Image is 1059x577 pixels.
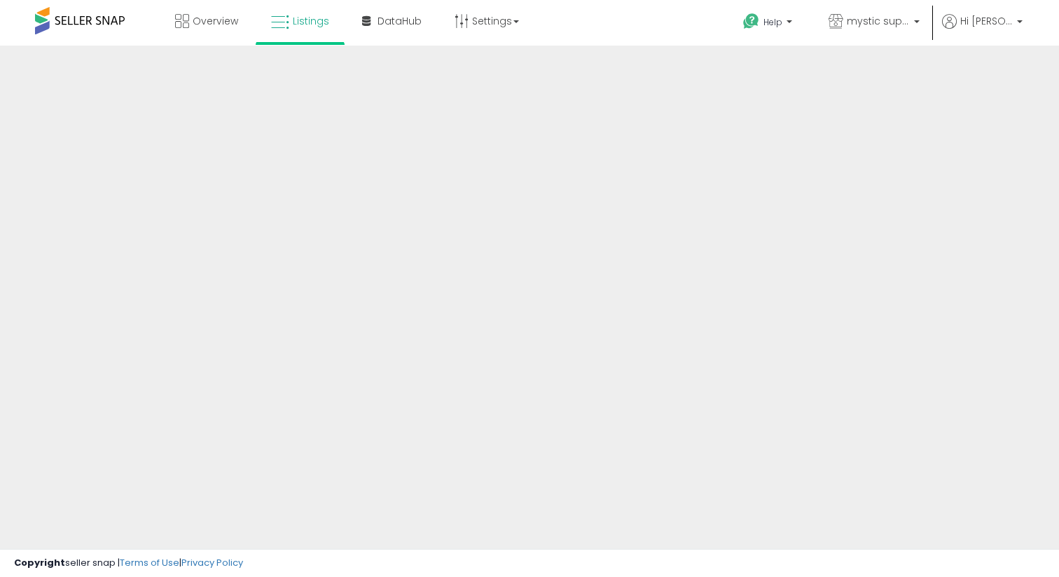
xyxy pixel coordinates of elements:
a: Hi [PERSON_NAME] [942,14,1023,46]
span: Hi [PERSON_NAME] [960,14,1013,28]
div: seller snap | | [14,557,243,570]
span: Overview [193,14,238,28]
a: Help [732,2,806,46]
a: Terms of Use [120,556,179,569]
span: Listings [293,14,329,28]
span: DataHub [378,14,422,28]
a: Privacy Policy [181,556,243,569]
i: Get Help [742,13,760,30]
strong: Copyright [14,556,65,569]
span: mystic supply [847,14,910,28]
span: Help [763,16,782,28]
